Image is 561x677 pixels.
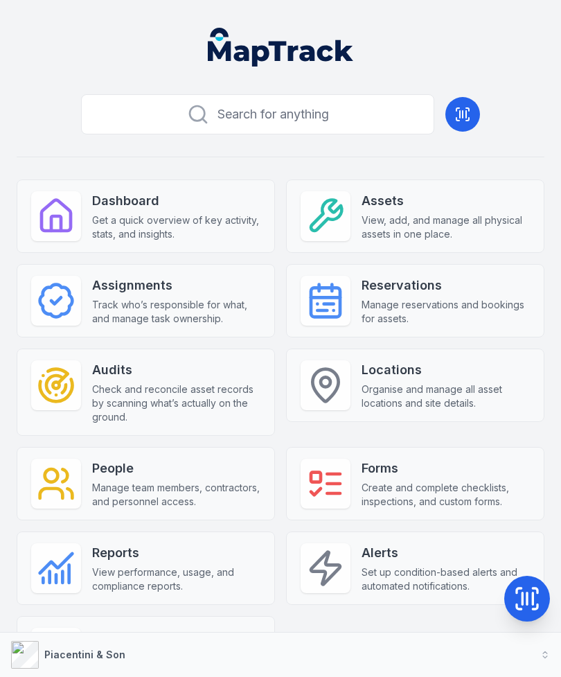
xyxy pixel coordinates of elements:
a: PeopleManage team members, contractors, and personnel access. [17,447,275,520]
button: Search for anything [81,94,434,134]
strong: Assignments [92,276,260,295]
span: Get a quick overview of key activity, stats, and insights. [92,213,260,241]
strong: Dashboard [92,191,260,211]
a: DashboardGet a quick overview of key activity, stats, and insights. [17,179,275,253]
span: Organise and manage all asset locations and site details. [362,383,530,410]
a: AlertsSet up condition-based alerts and automated notifications. [286,531,544,605]
strong: Piacentini & Son [44,649,125,660]
a: FormsCreate and complete checklists, inspections, and custom forms. [286,447,544,520]
a: AssetsView, add, and manage all physical assets in one place. [286,179,544,253]
span: Create and complete checklists, inspections, and custom forms. [362,481,530,509]
a: LocationsOrganise and manage all asset locations and site details. [286,349,544,422]
strong: Settings [92,628,260,647]
span: Track who’s responsible for what, and manage task ownership. [92,298,260,326]
strong: Audits [92,360,260,380]
nav: Global [191,28,370,67]
strong: Reports [92,543,260,563]
span: Search for anything [217,105,329,124]
strong: Forms [362,459,530,478]
span: Manage team members, contractors, and personnel access. [92,481,260,509]
a: AuditsCheck and reconcile asset records by scanning what’s actually on the ground. [17,349,275,436]
strong: Assets [362,191,530,211]
strong: People [92,459,260,478]
a: ReportsView performance, usage, and compliance reports. [17,531,275,605]
span: Check and reconcile asset records by scanning what’s actually on the ground. [92,383,260,424]
strong: Alerts [362,543,530,563]
strong: Reservations [362,276,530,295]
span: Set up condition-based alerts and automated notifications. [362,565,530,593]
span: View, add, and manage all physical assets in one place. [362,213,530,241]
a: ReservationsManage reservations and bookings for assets. [286,264,544,337]
a: AssignmentsTrack who’s responsible for what, and manage task ownership. [17,264,275,337]
span: View performance, usage, and compliance reports. [92,565,260,593]
strong: Locations [362,360,530,380]
span: Manage reservations and bookings for assets. [362,298,530,326]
